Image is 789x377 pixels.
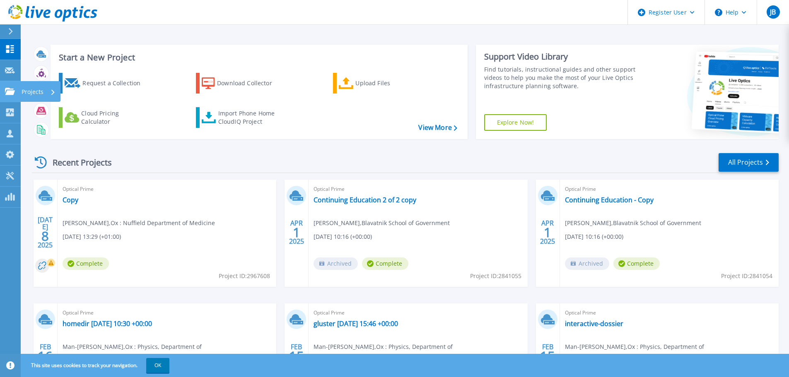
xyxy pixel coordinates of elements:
[565,185,774,194] span: Optical Prime
[418,124,457,132] a: View More
[32,152,123,173] div: Recent Projects
[565,232,623,241] span: [DATE] 10:16 (+00:00)
[63,196,78,204] a: Copy
[355,75,422,91] div: Upload Files
[146,358,169,373] button: OK
[540,353,555,360] span: 15
[218,109,283,126] div: Import Phone Home CloudIQ Project
[314,342,453,351] span: Man-[PERSON_NAME] , Ox : Physics, Department of
[721,271,772,281] span: Project ID: 2841054
[544,229,551,236] span: 1
[22,81,43,103] p: Projects
[470,271,521,281] span: Project ID: 2841055
[314,319,398,328] a: gluster [DATE] 15:46 +00:00
[289,353,304,360] span: 15
[314,196,416,204] a: Continuing Education 2 of 2 copy
[217,75,283,91] div: Download Collector
[37,217,53,247] div: [DATE] 2025
[565,308,774,317] span: Optical Prime
[565,219,701,228] span: [PERSON_NAME] , Blavatnik School of Government
[565,257,609,270] span: Archived
[314,185,522,194] span: Optical Prime
[540,217,555,247] div: APR 2025
[82,75,149,91] div: Request a Collection
[333,73,425,94] a: Upload Files
[41,233,49,240] span: 8
[613,257,660,270] span: Complete
[484,65,639,90] div: Find tutorials, instructional guides and other support videos to help you make the most of your L...
[484,51,639,62] div: Support Video Library
[314,219,450,228] span: [PERSON_NAME] , Blavatnik School of Government
[770,9,776,15] span: JB
[540,341,555,371] div: FEB 2025
[484,114,547,131] a: Explore Now!
[289,341,304,371] div: FEB 2025
[63,232,121,241] span: [DATE] 13:29 (+01:00)
[63,342,202,351] span: Man-[PERSON_NAME] , Ox : Physics, Department of
[293,229,300,236] span: 1
[565,342,704,351] span: Man-[PERSON_NAME] , Ox : Physics, Department of
[565,196,654,204] a: Continuing Education - Copy
[719,153,779,172] a: All Projects
[81,109,147,126] div: Cloud Pricing Calculator
[565,319,623,328] a: interactive-dossier
[219,271,270,281] span: Project ID: 2967608
[23,358,169,373] span: This site uses cookies to track your navigation.
[59,53,457,62] h3: Start a New Project
[314,308,522,317] span: Optical Prime
[37,341,53,371] div: FEB 2025
[196,73,288,94] a: Download Collector
[63,219,215,228] span: [PERSON_NAME] , Ox : Nuffield Department of Medicine
[63,319,152,328] a: homedir [DATE] 10:30 +00:00
[38,353,53,360] span: 16
[63,257,109,270] span: Complete
[314,232,372,241] span: [DATE] 10:16 (+00:00)
[59,107,151,128] a: Cloud Pricing Calculator
[63,185,271,194] span: Optical Prime
[59,73,151,94] a: Request a Collection
[63,308,271,317] span: Optical Prime
[314,257,358,270] span: Archived
[289,217,304,247] div: APR 2025
[362,257,408,270] span: Complete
